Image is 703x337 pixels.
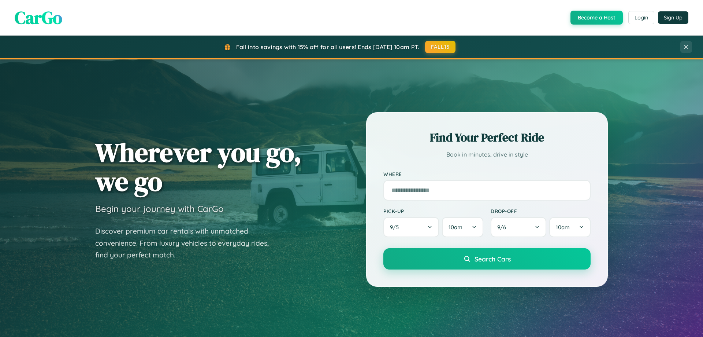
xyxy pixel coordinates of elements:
[383,217,439,237] button: 9/5
[570,11,623,25] button: Become a Host
[491,208,591,214] label: Drop-off
[442,217,483,237] button: 10am
[556,224,570,231] span: 10am
[549,217,591,237] button: 10am
[475,255,511,263] span: Search Cars
[390,224,402,231] span: 9 / 5
[236,43,420,51] span: Fall into savings with 15% off for all users! Ends [DATE] 10am PT.
[449,224,462,231] span: 10am
[425,41,456,53] button: FALL15
[383,149,591,160] p: Book in minutes, drive in style
[497,224,510,231] span: 9 / 6
[383,171,591,177] label: Where
[15,6,62,30] span: CarGo
[95,203,224,214] h3: Begin your journey with CarGo
[383,248,591,270] button: Search Cars
[383,208,483,214] label: Pick-up
[95,225,278,261] p: Discover premium car rentals with unmatched convenience. From luxury vehicles to everyday rides, ...
[491,217,546,237] button: 9/6
[95,138,302,196] h1: Wherever you go, we go
[383,129,591,146] h2: Find Your Perfect Ride
[658,11,688,24] button: Sign Up
[628,11,654,24] button: Login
